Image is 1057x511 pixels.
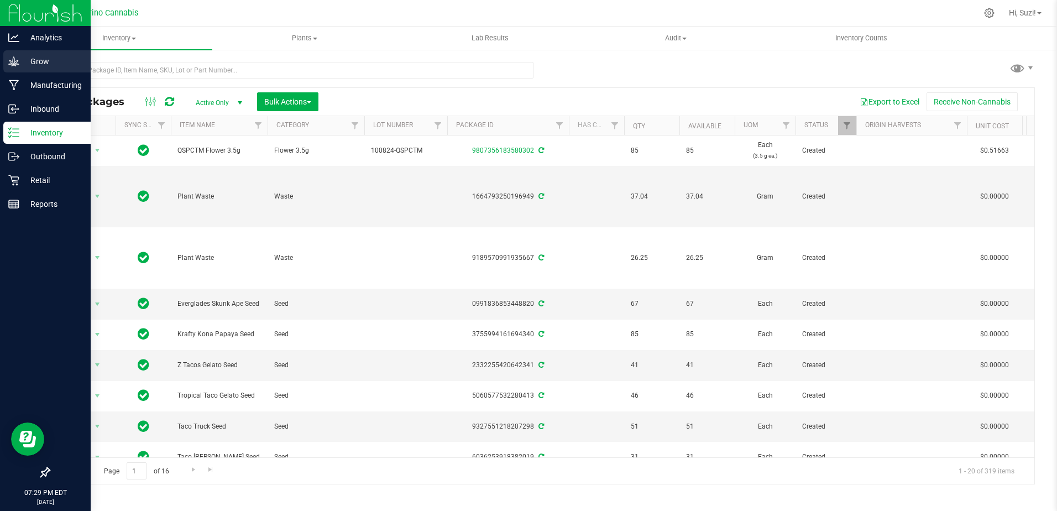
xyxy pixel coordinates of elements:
[27,33,212,43] span: Inventory
[19,150,86,163] p: Outbound
[631,360,673,371] span: 41
[87,8,138,18] span: Fino Cannabis
[138,419,149,434] span: In Sync
[446,329,571,340] div: 3755994161694340
[838,116,856,135] a: Filter
[802,360,850,371] span: Created
[91,388,104,404] span: select
[203,462,219,477] a: Go to the last page
[537,361,544,369] span: Sync from Compliance System
[686,299,728,309] span: 67
[802,390,850,401] span: Created
[537,453,544,461] span: Sync from Compliance System
[802,421,850,432] span: Created
[276,121,309,129] a: Category
[777,116,796,135] a: Filter
[177,421,261,432] span: Taco Truck Seed
[569,116,624,135] th: Has COA
[631,452,673,462] span: 31
[138,326,149,342] span: In Sync
[741,150,789,161] p: (3.5 g ea.)
[631,145,673,156] span: 85
[802,329,850,340] span: Created
[633,122,645,130] a: Qty
[8,32,19,43] inline-svg: Analytics
[537,147,544,154] span: Sync from Compliance System
[213,33,397,43] span: Plants
[185,462,201,477] a: Go to the next page
[631,253,673,263] span: 26.25
[212,27,398,50] a: Plants
[686,191,728,202] span: 37.04
[5,498,86,506] p: [DATE]
[631,191,673,202] span: 37.04
[274,145,358,156] span: Flower 3.5g
[177,191,261,202] span: Plant Waste
[373,121,413,129] a: Lot Number
[397,27,583,50] a: Lab Results
[457,33,524,43] span: Lab Results
[967,227,1022,289] td: $0.00000
[124,121,167,129] a: Sync Status
[967,135,1022,166] td: $0.51663
[177,390,261,401] span: Tropical Taco Gelato Seed
[456,121,494,129] a: Package ID
[249,116,268,135] a: Filter
[802,253,850,263] span: Created
[446,421,571,432] div: 9327551218207298
[686,390,728,401] span: 46
[446,360,571,371] div: 2332255420642341
[274,360,358,371] span: Seed
[686,452,728,462] span: 31
[976,122,1009,130] a: Unit Cost
[537,254,544,262] span: Sync from Compliance System
[274,253,358,263] span: Waste
[446,299,571,309] div: 0991836853448820
[802,452,850,462] span: Created
[153,116,171,135] a: Filter
[537,423,544,430] span: Sync from Compliance System
[57,96,135,108] span: All Packages
[127,462,146,479] input: 1
[19,102,86,116] p: Inbound
[177,329,261,340] span: Krafty Kona Papaya Seed
[949,116,967,135] a: Filter
[371,145,441,156] span: 100824-QSPCTM
[584,33,768,43] span: Audit
[8,80,19,91] inline-svg: Manufacturing
[180,121,215,129] a: Item Name
[19,126,86,139] p: Inventory
[446,253,571,263] div: 9189570991935667
[177,360,261,371] span: Z Tacos Gelato Seed
[802,191,850,202] span: Created
[274,390,358,401] span: Seed
[820,33,902,43] span: Inventory Counts
[446,191,571,202] div: 1664793250196949
[741,390,789,401] span: Each
[8,103,19,114] inline-svg: Inbound
[631,329,673,340] span: 85
[741,299,789,309] span: Each
[177,452,261,462] span: Taco [PERSON_NAME] Seed
[138,357,149,373] span: In Sync
[11,423,44,456] iframe: Resource center
[5,488,86,498] p: 07:29 PM EDT
[95,462,178,479] span: Page of 16
[472,147,534,154] a: 9807356183580302
[138,250,149,265] span: In Sync
[950,462,1023,479] span: 1 - 20 of 319 items
[446,390,571,401] div: 5060577532280413
[138,143,149,158] span: In Sync
[537,300,544,307] span: Sync from Compliance System
[177,299,261,309] span: Everglades Skunk Ape Seed
[274,191,358,202] span: Waste
[264,97,311,106] span: Bulk Actions
[1009,8,1036,17] span: Hi, Suzi!
[686,329,728,340] span: 85
[91,327,104,342] span: select
[927,92,1018,111] button: Receive Non-Cannabis
[91,450,104,465] span: select
[741,329,789,340] span: Each
[274,329,358,340] span: Seed
[274,421,358,432] span: Seed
